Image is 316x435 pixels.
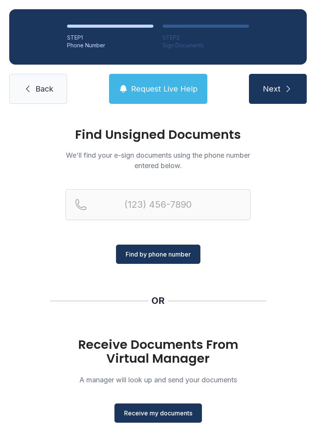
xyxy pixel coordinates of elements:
[35,83,53,94] span: Back
[67,42,153,49] div: Phone Number
[263,83,281,94] span: Next
[151,295,165,307] div: OR
[124,408,192,418] span: Receive my documents
[66,338,250,365] h1: Receive Documents From Virtual Manager
[131,83,198,94] span: Request Live Help
[66,189,250,220] input: Reservation phone number
[66,150,250,171] p: We'll find your e-sign documents using the phone number entered below.
[163,42,249,49] div: Sign Documents
[66,128,250,141] h1: Find Unsigned Documents
[66,375,250,385] p: A manager will look up and send your documents
[126,250,191,259] span: Find by phone number
[67,34,153,42] div: STEP 1
[163,34,249,42] div: STEP 2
